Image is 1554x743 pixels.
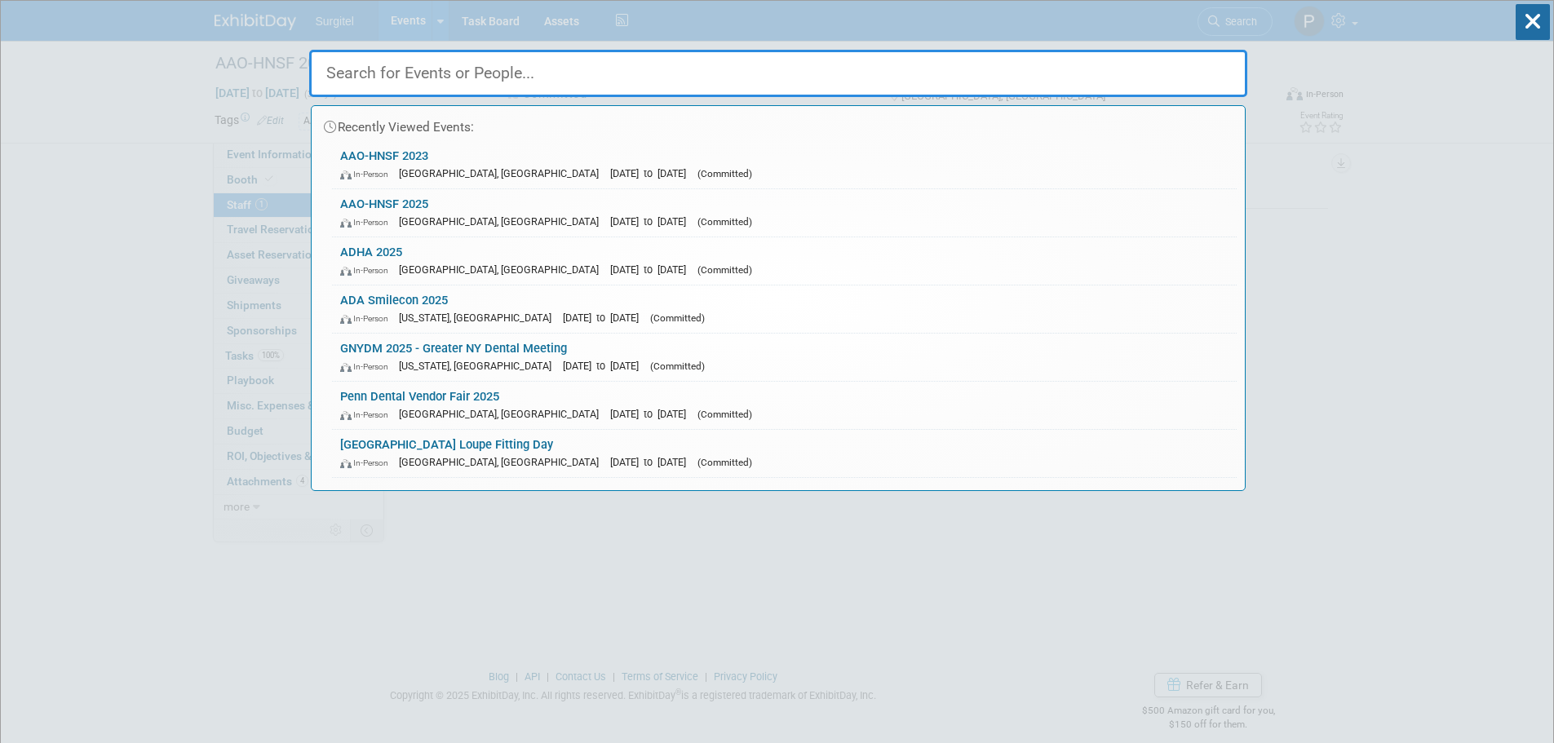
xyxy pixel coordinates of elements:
span: [GEOGRAPHIC_DATA], [GEOGRAPHIC_DATA] [399,456,607,468]
span: [DATE] to [DATE] [610,167,694,179]
span: (Committed) [697,264,752,276]
span: [US_STATE], [GEOGRAPHIC_DATA] [399,360,560,372]
span: [GEOGRAPHIC_DATA], [GEOGRAPHIC_DATA] [399,167,607,179]
a: AAO-HNSF 2023 In-Person [GEOGRAPHIC_DATA], [GEOGRAPHIC_DATA] [DATE] to [DATE] (Committed) [332,141,1237,188]
span: [DATE] to [DATE] [563,360,647,372]
span: In-Person [340,361,396,372]
span: (Committed) [697,216,752,228]
a: Penn Dental Vendor Fair 2025 In-Person [GEOGRAPHIC_DATA], [GEOGRAPHIC_DATA] [DATE] to [DATE] (Com... [332,382,1237,429]
span: [DATE] to [DATE] [563,312,647,324]
span: In-Person [340,217,396,228]
span: [GEOGRAPHIC_DATA], [GEOGRAPHIC_DATA] [399,408,607,420]
span: In-Person [340,169,396,179]
span: In-Person [340,458,396,468]
a: AAO-HNSF 2025 In-Person [GEOGRAPHIC_DATA], [GEOGRAPHIC_DATA] [DATE] to [DATE] (Committed) [332,189,1237,237]
span: In-Person [340,313,396,324]
span: [GEOGRAPHIC_DATA], [GEOGRAPHIC_DATA] [399,215,607,228]
span: (Committed) [650,360,705,372]
span: [DATE] to [DATE] [610,408,694,420]
span: In-Person [340,265,396,276]
span: (Committed) [697,168,752,179]
span: In-Person [340,409,396,420]
span: [GEOGRAPHIC_DATA], [GEOGRAPHIC_DATA] [399,263,607,276]
a: ADHA 2025 In-Person [GEOGRAPHIC_DATA], [GEOGRAPHIC_DATA] [DATE] to [DATE] (Committed) [332,237,1237,285]
span: [US_STATE], [GEOGRAPHIC_DATA] [399,312,560,324]
span: (Committed) [697,409,752,420]
span: [DATE] to [DATE] [610,215,694,228]
a: [GEOGRAPHIC_DATA] Loupe Fitting Day In-Person [GEOGRAPHIC_DATA], [GEOGRAPHIC_DATA] [DATE] to [DAT... [332,430,1237,477]
span: (Committed) [697,457,752,468]
a: ADA Smilecon 2025 In-Person [US_STATE], [GEOGRAPHIC_DATA] [DATE] to [DATE] (Committed) [332,285,1237,333]
input: Search for Events or People... [309,50,1247,97]
span: (Committed) [650,312,705,324]
div: Recently Viewed Events: [320,106,1237,141]
a: GNYDM 2025 - Greater NY Dental Meeting In-Person [US_STATE], [GEOGRAPHIC_DATA] [DATE] to [DATE] (... [332,334,1237,381]
span: [DATE] to [DATE] [610,263,694,276]
span: [DATE] to [DATE] [610,456,694,468]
